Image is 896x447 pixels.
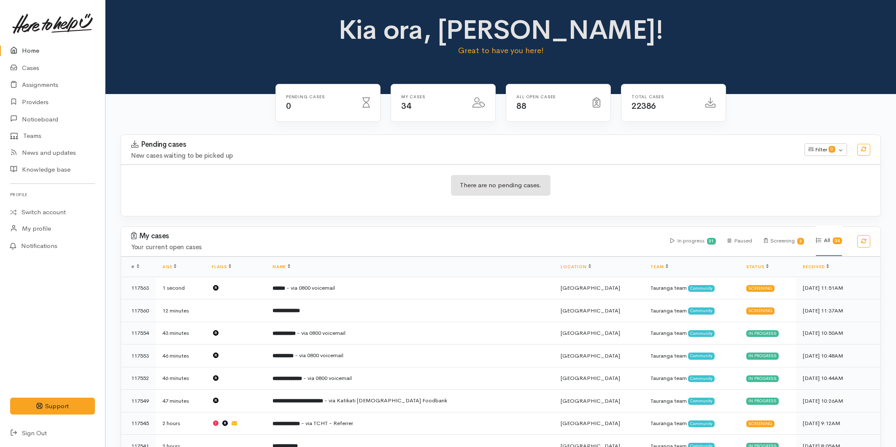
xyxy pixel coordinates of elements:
[451,175,551,196] div: There are no pending cases.
[746,420,775,427] div: Screening
[644,412,739,435] td: Tauranga team
[650,264,668,269] a: Team
[829,146,835,153] span: 0
[313,15,688,45] h1: Kia ora, [PERSON_NAME]!
[796,367,880,390] td: [DATE] 10:44AM
[644,390,739,412] td: Tauranga team
[561,284,620,291] span: [GEOGRAPHIC_DATA]
[297,329,345,337] span: - via 0800 voicemail
[746,398,779,404] div: In progress
[156,277,205,299] td: 1 second
[162,264,176,269] a: Age
[286,94,352,99] h6: Pending cases
[632,101,656,111] span: 22386
[688,307,715,314] span: Community
[644,322,739,345] td: Tauranga team
[401,101,411,111] span: 34
[644,299,739,322] td: Tauranga team
[10,189,95,200] h6: Profile
[156,412,205,435] td: 2 hours
[401,94,462,99] h6: My cases
[131,264,139,269] span: #
[301,420,353,427] span: - via TCHT - Referrer
[121,412,156,435] td: 117545
[121,299,156,322] td: 117560
[796,299,880,322] td: [DATE] 11:37AM
[121,277,156,299] td: 117563
[688,285,715,292] span: Community
[516,94,583,99] h6: All Open cases
[688,398,715,404] span: Community
[286,284,335,291] span: - via 0800 voicemail
[516,101,526,111] span: 88
[156,345,205,367] td: 46 minutes
[561,329,620,337] span: [GEOGRAPHIC_DATA]
[709,238,714,244] b: 31
[121,390,156,412] td: 117549
[803,264,829,269] a: Received
[156,299,205,322] td: 12 minutes
[10,398,95,415] button: Support
[764,226,804,256] div: Screening
[561,397,620,404] span: [GEOGRAPHIC_DATA]
[688,330,715,337] span: Community
[156,322,205,345] td: 43 minutes
[796,390,880,412] td: [DATE] 10:26AM
[796,322,880,345] td: [DATE] 10:50AM
[561,264,591,269] a: Location
[746,285,775,292] div: Screening
[561,420,620,427] span: [GEOGRAPHIC_DATA]
[131,140,794,149] h3: Pending cases
[212,264,231,269] a: Flags
[746,330,779,337] div: In progress
[804,143,847,156] button: Filter0
[131,152,794,159] h4: New cases waiting to be picked up
[688,353,715,359] span: Community
[131,244,660,251] h4: Your current open cases
[121,322,156,345] td: 117554
[561,307,620,314] span: [GEOGRAPHIC_DATA]
[796,345,880,367] td: [DATE] 10:48AM
[644,367,739,390] td: Tauranga team
[131,232,660,240] h3: My cases
[746,353,779,359] div: In progress
[303,374,352,382] span: - via 0800 voicemail
[156,390,205,412] td: 47 minutes
[121,367,156,390] td: 117552
[688,375,715,382] span: Community
[561,352,620,359] span: [GEOGRAPHIC_DATA]
[632,94,695,99] h6: Total cases
[796,277,880,299] td: [DATE] 11:51AM
[688,420,715,427] span: Community
[121,345,156,367] td: 117553
[286,101,291,111] span: 0
[746,307,775,314] div: Screening
[156,367,205,390] td: 46 minutes
[799,238,802,244] b: 3
[644,345,739,367] td: Tauranga team
[746,375,779,382] div: In progress
[324,397,447,404] span: - via Katikati [DEMOGRAPHIC_DATA] Foodbank
[295,352,343,359] span: - via 0800 voicemail
[670,226,716,256] div: In progress
[796,412,880,435] td: [DATE] 9:12AM
[746,264,769,269] a: Status
[273,264,290,269] a: Name
[313,45,688,57] p: Great to have you here!
[561,374,620,382] span: [GEOGRAPHIC_DATA]
[816,226,842,256] div: All
[835,238,840,243] b: 34
[728,226,752,256] div: Paused
[644,277,739,299] td: Tauranga team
